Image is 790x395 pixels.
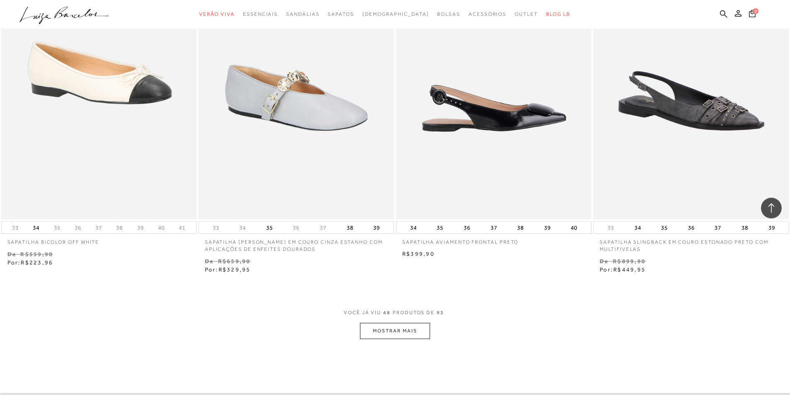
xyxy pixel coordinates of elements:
[210,224,222,232] button: 33
[371,222,382,233] button: 39
[21,259,53,266] span: R$223,96
[613,258,646,264] small: R$899,90
[515,11,538,17] span: Outlet
[7,259,53,266] span: Por:
[317,224,329,232] button: 37
[20,251,53,257] small: R$559,90
[632,222,644,233] button: 34
[437,7,460,22] a: categoryNavScreenReaderText
[1,234,197,246] a: SAPATILHA BICOLOR OFF WHITE
[402,250,435,257] span: R$399,90
[746,9,758,20] button: 0
[344,310,446,315] span: VOCÊ JÁ VIU PRODUTOS DE
[766,222,778,233] button: 39
[546,11,570,17] span: BLOG LB
[205,266,251,273] span: Por:
[243,7,278,22] a: categoryNavScreenReaderText
[135,224,146,232] button: 39
[199,7,235,22] a: categoryNavScreenReaderText
[600,266,646,273] span: Por:
[328,7,354,22] a: categoryNavScreenReaderText
[383,310,391,315] span: 48
[515,7,538,22] a: categoryNavScreenReaderText
[685,222,697,233] button: 36
[488,222,500,233] button: 37
[30,222,42,233] button: 34
[605,224,617,232] button: 33
[237,224,248,232] button: 34
[408,222,419,233] button: 34
[396,234,591,246] a: SAPATILHA AVIAMENTO FRONTAL PRETO
[360,323,430,339] button: MOSTRAR MAIS
[362,7,429,22] a: noSubCategoriesText
[344,222,356,233] button: 38
[199,234,394,253] a: SAPATILHA [PERSON_NAME] EM COURO CINZA ESTANHO COM APLICAÇÕES DE ENFEITES DOURADOS
[434,222,446,233] button: 35
[461,222,473,233] button: 36
[218,258,251,264] small: R$659,90
[93,224,105,232] button: 37
[600,258,608,264] small: De
[205,258,214,264] small: De
[469,11,506,17] span: Acessórios
[286,7,319,22] a: categoryNavScreenReaderText
[51,224,63,232] button: 35
[542,222,553,233] button: 39
[328,11,354,17] span: Sapatos
[659,222,670,233] button: 35
[243,11,278,17] span: Essenciais
[362,11,429,17] span: [DEMOGRAPHIC_DATA]
[568,222,580,233] button: 40
[10,224,21,232] button: 33
[286,11,319,17] span: Sandálias
[199,11,235,17] span: Verão Viva
[290,224,302,232] button: 36
[739,222,751,233] button: 38
[264,222,275,233] button: 35
[712,222,724,233] button: 37
[437,11,460,17] span: Bolsas
[546,7,570,22] a: BLOG LB
[176,224,188,232] button: 41
[72,224,84,232] button: 36
[114,224,125,232] button: 38
[593,234,789,253] a: SAPATILHA SLINGBACK EM COURO ESTONADO PRETO COM MULTIFIVELAS
[469,7,506,22] a: categoryNavScreenReaderText
[437,310,444,315] span: 93
[515,222,526,233] button: 38
[7,251,16,257] small: De
[613,266,646,273] span: R$449,95
[156,224,167,232] button: 40
[753,8,758,14] span: 0
[219,266,251,273] span: R$329,95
